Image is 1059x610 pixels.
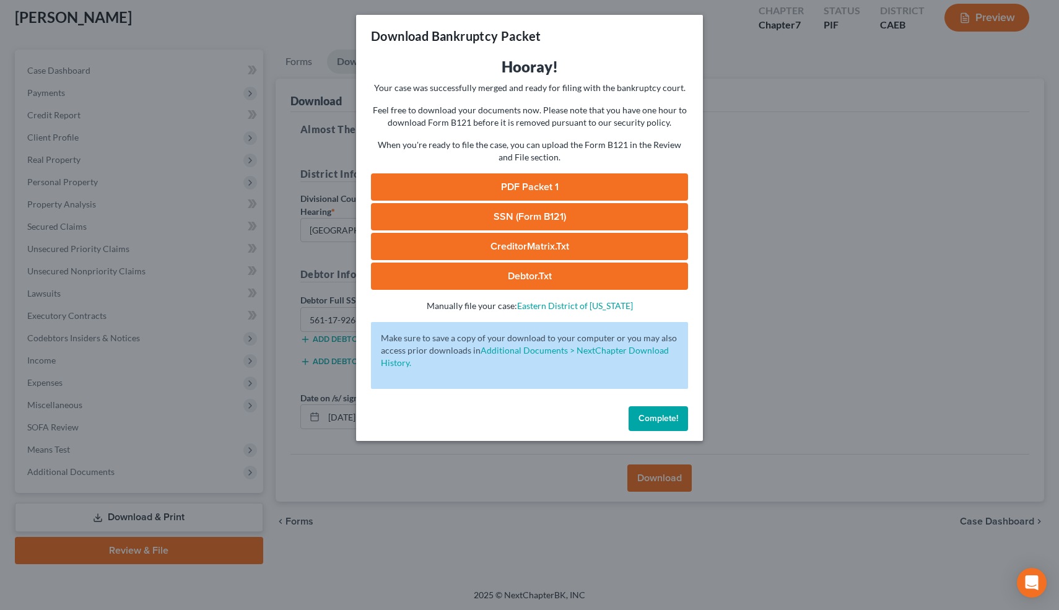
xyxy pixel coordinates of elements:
[371,173,688,201] a: PDF Packet 1
[371,82,688,94] p: Your case was successfully merged and ready for filing with the bankruptcy court.
[381,332,678,369] p: Make sure to save a copy of your download to your computer or you may also access prior downloads in
[371,27,541,45] h3: Download Bankruptcy Packet
[371,104,688,129] p: Feel free to download your documents now. Please note that you have one hour to download Form B12...
[371,263,688,290] a: Debtor.txt
[371,139,688,163] p: When you're ready to file the case, you can upload the Form B121 in the Review and File section.
[517,300,633,311] a: Eastern District of [US_STATE]
[371,233,688,260] a: CreditorMatrix.txt
[629,406,688,431] button: Complete!
[638,413,678,424] span: Complete!
[1017,568,1047,598] div: Open Intercom Messenger
[371,203,688,230] a: SSN (Form B121)
[381,345,669,368] a: Additional Documents > NextChapter Download History.
[371,300,688,312] p: Manually file your case:
[371,57,688,77] h3: Hooray!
